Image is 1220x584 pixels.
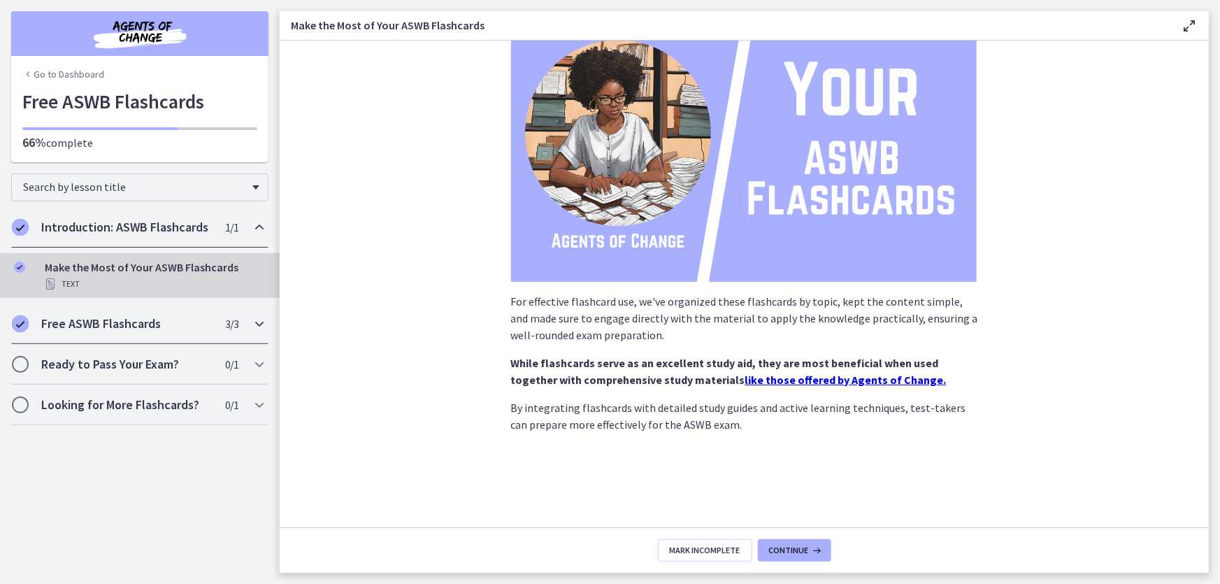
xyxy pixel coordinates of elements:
[22,134,257,151] p: complete
[22,87,257,116] h1: Free ASWB Flashcards
[11,173,268,201] div: Search by lesson title
[12,315,29,332] i: Completed
[758,539,831,562] button: Continue
[225,397,238,413] span: 0 / 1
[22,134,46,150] span: 66%
[658,539,752,562] button: Mark Incomplete
[745,373,947,387] a: like those offered by Agents of Change.
[225,219,238,236] span: 1 / 1
[45,276,263,292] div: Text
[22,67,104,81] a: Go to Dashboard
[41,219,212,236] h2: Introduction: ASWB Flashcards
[511,356,939,387] strong: While flashcards serve as an excellent study aid, they are most beneficial when used together wit...
[12,219,29,236] i: Completed
[56,17,224,50] img: Agents of Change Social Work Test Prep
[14,262,25,273] i: Completed
[511,20,977,282] img: Your_ASWB_Flashcards.png
[41,315,212,332] h2: Free ASWB Flashcards
[769,545,809,556] span: Continue
[291,17,1158,34] h3: Make the Most of Your ASWB Flashcards
[225,315,238,332] span: 3 / 3
[670,545,740,556] span: Mark Incomplete
[511,399,978,433] p: By integrating flashcards with detailed study guides and active learning techniques, test-takers ...
[225,356,238,373] span: 0 / 1
[511,293,978,343] p: For effective flashcard use, we've organized these flashcards by topic, kept the content simple, ...
[23,180,245,194] span: Search by lesson title
[45,259,263,292] div: Make the Most of Your ASWB Flashcards
[41,397,212,413] h2: Looking for More Flashcards?
[41,356,212,373] h2: Ready to Pass Your Exam?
